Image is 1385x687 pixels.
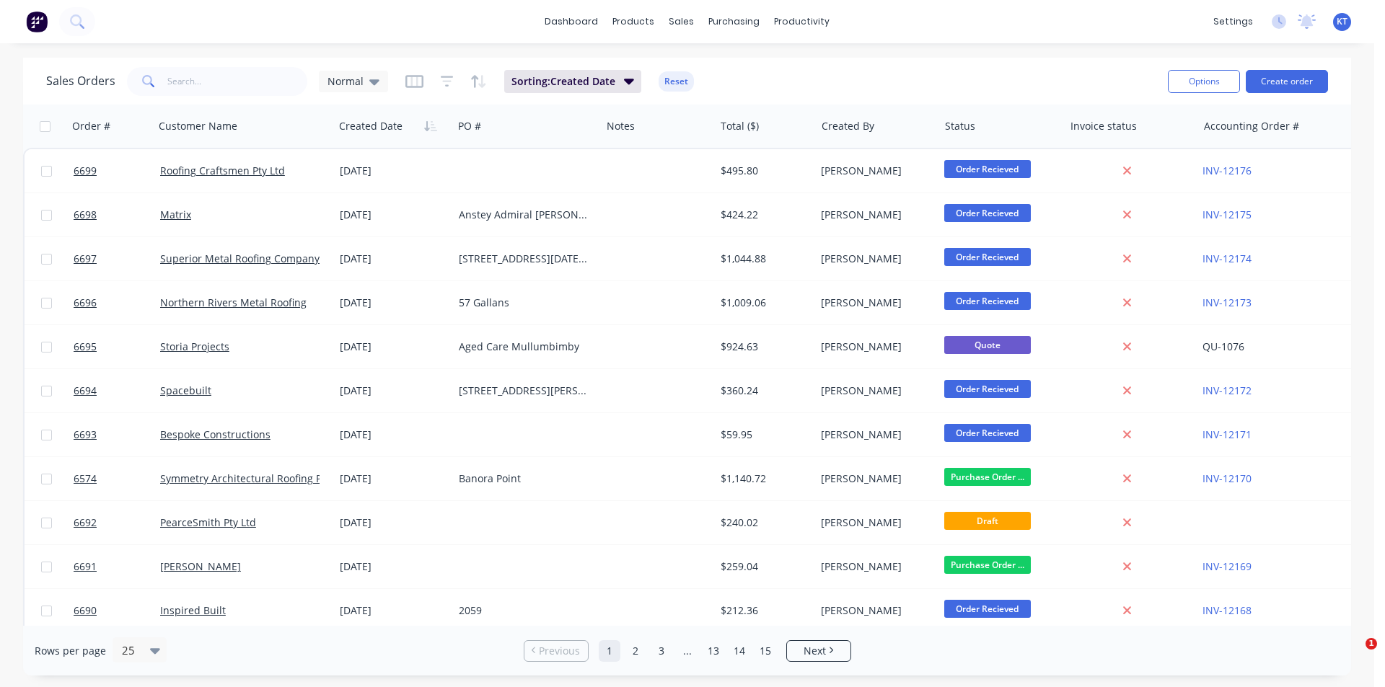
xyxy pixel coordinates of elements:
a: 6698 [74,193,160,236]
a: 6693 [74,413,160,456]
div: [DATE] [340,208,447,222]
a: 6695 [74,325,160,368]
span: Purchase Order ... [944,468,1031,486]
div: PO # [458,119,481,133]
div: $924.63 [721,340,805,354]
div: [DATE] [340,603,447,618]
div: Anstey Admiral [PERSON_NAME] [459,208,589,222]
div: [PERSON_NAME] [821,427,927,442]
div: Invoice status [1070,119,1137,133]
img: Factory [26,11,48,32]
a: Superior Metal Roofing Company Pty Ltd [160,252,355,265]
a: INV-12176 [1202,164,1252,177]
a: INV-12170 [1202,471,1252,485]
span: 6697 [74,252,97,266]
span: Order Recieved [944,160,1031,178]
div: [PERSON_NAME] [821,471,927,486]
a: INV-12175 [1202,208,1252,221]
a: Page 14 [729,640,750,662]
span: 6690 [74,603,97,618]
a: INV-12173 [1202,296,1252,309]
span: 6695 [74,340,97,354]
div: $59.95 [721,427,805,442]
div: [PERSON_NAME] [821,559,927,574]
a: 6699 [74,149,160,192]
div: [STREET_ADDRESS][DATE][PERSON_NAME] [459,252,589,266]
a: Northern Rivers Metal Roofing [160,296,307,309]
div: settings [1206,11,1260,32]
div: $259.04 [721,559,805,574]
div: Aged Care Mullumbimby [459,340,589,354]
a: [PERSON_NAME] [160,559,241,573]
a: INV-12174 [1202,252,1252,265]
div: [PERSON_NAME] [821,164,927,178]
div: [STREET_ADDRESS][PERSON_NAME] [459,384,589,398]
div: purchasing [701,11,767,32]
a: 6692 [74,501,160,544]
div: $240.02 [721,515,805,530]
a: INV-12168 [1202,603,1252,617]
span: Order Recieved [944,600,1031,618]
div: products [605,11,661,32]
div: [DATE] [340,252,447,266]
div: $1,044.88 [721,252,805,266]
div: Created Date [339,119,403,133]
div: Status [945,119,975,133]
div: [DATE] [340,471,447,486]
span: Order Recieved [944,204,1031,222]
a: INV-12169 [1202,559,1252,573]
span: Order Recieved [944,248,1031,266]
div: Total ($) [721,119,759,133]
a: Page 3 [651,640,672,662]
a: Spacebuilt [160,384,211,397]
a: INV-12172 [1202,384,1252,397]
div: $360.24 [721,384,805,398]
a: 6694 [74,369,160,412]
a: INV-12171 [1202,427,1252,441]
a: QU-1076 [1202,340,1244,353]
div: [DATE] [340,384,447,398]
div: 57 Gallans [459,296,589,310]
span: 6574 [74,471,97,486]
div: [DATE] [340,427,447,442]
button: Reset [659,71,694,92]
div: Banora Point [459,471,589,486]
a: Roofing Craftsmen Pty Ltd [160,164,285,177]
span: 6693 [74,427,97,442]
span: Previous [539,644,580,658]
div: $1,009.06 [721,296,805,310]
div: Accounting Order # [1204,119,1299,133]
span: 6691 [74,559,97,574]
div: [PERSON_NAME] [821,340,927,354]
span: Draft [944,512,1031,530]
div: $1,140.72 [721,471,805,486]
a: 6697 [74,237,160,280]
div: [DATE] [340,515,447,530]
span: Order Recieved [944,424,1031,442]
div: [PERSON_NAME] [821,603,927,618]
span: Normal [327,74,364,89]
a: 6696 [74,281,160,324]
div: [PERSON_NAME] [821,208,927,222]
span: 6696 [74,296,97,310]
h1: Sales Orders [46,74,115,88]
div: $424.22 [721,208,805,222]
div: Customer Name [159,119,237,133]
div: [DATE] [340,164,447,178]
div: [PERSON_NAME] [821,252,927,266]
div: [DATE] [340,340,447,354]
div: [PERSON_NAME] [821,515,927,530]
a: Page 15 [755,640,776,662]
ul: Pagination [518,640,857,662]
iframe: Intercom live chat [1336,638,1371,673]
div: [DATE] [340,296,447,310]
a: 6574 [74,457,160,500]
span: 6694 [74,384,97,398]
div: 2059 [459,603,589,618]
div: Created By [822,119,874,133]
div: [PERSON_NAME] [821,384,927,398]
span: Rows per page [35,644,106,658]
div: Order # [72,119,110,133]
a: 6691 [74,545,160,588]
div: sales [661,11,701,32]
